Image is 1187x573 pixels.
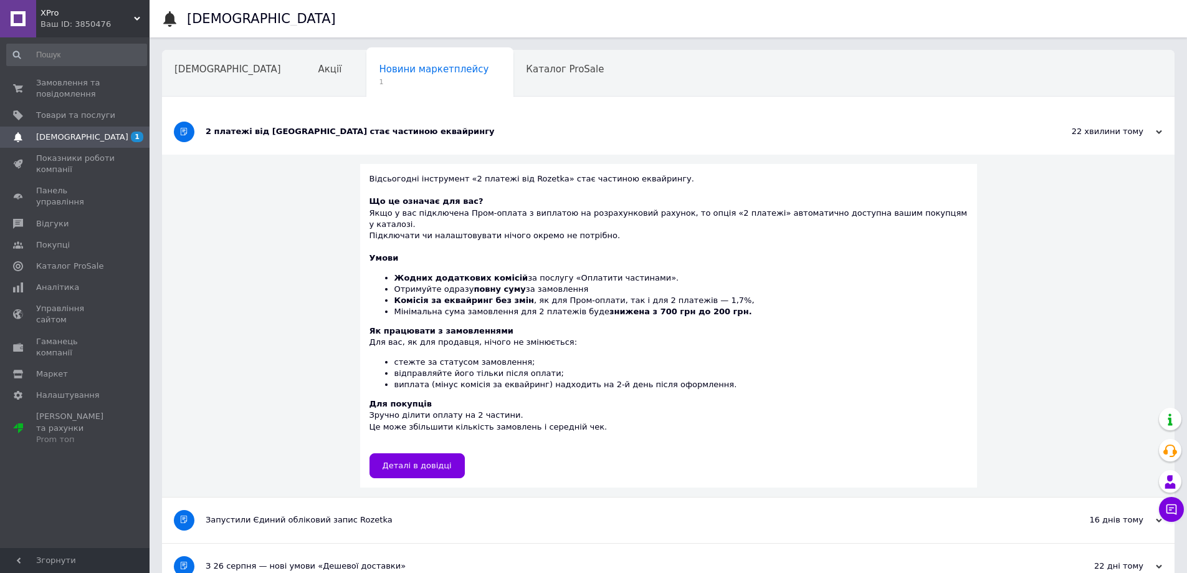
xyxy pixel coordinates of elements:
span: Каталог ProSale [526,64,604,75]
span: Новини маркетплейсу [379,64,489,75]
span: Гаманець компанії [36,336,115,359]
b: Комісія за еквайринг без змін [394,296,535,305]
b: Як працювати з замовленнями [369,326,513,335]
span: Відгуки [36,218,69,229]
input: Пошук [6,44,147,66]
li: Отримуйте одразу за замовлення [394,284,968,295]
a: Деталі в довідці [369,453,465,478]
span: XPro [41,7,134,19]
div: Для вас, як для продавця, нічого не змінюється: [369,325,968,390]
b: Жодних додаткових комісій [394,273,528,282]
li: Мінімальна сума замовлення для 2 платежів буде [394,306,968,317]
div: З 26 серпня — нові умови «Дешевої доставки» [206,561,1037,572]
li: за послугу «Оплатити частинами». [394,272,968,284]
span: 1 [379,77,489,87]
span: Управління сайтом [36,303,115,325]
span: Панель управління [36,185,115,208]
span: Маркет [36,368,68,380]
b: Умови [369,253,399,262]
div: 2 платежі від [GEOGRAPHIC_DATA] стає частиною еквайрингу [206,126,1037,137]
span: Налаштування [36,390,100,401]
span: Покупці [36,239,70,251]
b: Що це означає для вас? [369,196,484,206]
span: Товари та послуги [36,110,115,121]
h1: [DEMOGRAPHIC_DATA] [187,11,336,26]
span: [DEMOGRAPHIC_DATA] [36,132,128,143]
b: повну суму [474,284,525,294]
div: Ваш ID: 3850476 [41,19,150,30]
span: Показники роботи компанії [36,153,115,175]
div: 16 днів тому [1037,514,1162,526]
div: Запустили Єдиний обліковий запис Rozetka [206,514,1037,526]
div: Зручно ділити оплату на 2 частини. Це може збільшити кількість замовлень і середній чек. [369,398,968,444]
span: 1 [131,132,143,142]
div: 22 дні тому [1037,561,1162,572]
span: [PERSON_NAME] та рахунки [36,411,115,445]
b: Для покупців [369,399,432,408]
div: 22 хвилини тому [1037,126,1162,137]
button: Чат з покупцем [1159,497,1184,522]
div: Prom топ [36,434,115,445]
span: Замовлення та повідомлення [36,77,115,100]
li: відправляйте його тільки після оплати; [394,368,968,379]
b: знижена з 700 грн до 200 грн. [609,307,752,316]
div: Якщо у вас підключена Пром-оплата з виплатою на розрахунковий рахунок, то опція «2 платежі» автом... [369,196,968,241]
span: Деталі в довідці [383,461,452,470]
span: Каталог ProSale [36,261,103,272]
span: [DEMOGRAPHIC_DATA] [174,64,281,75]
span: Аналітика [36,282,79,293]
li: стежте за статусом замовлення; [394,357,968,368]
div: Відсьогодні інструмент «2 платежі від Rozetka» стає частиною еквайрингу. [369,173,968,196]
span: Акції [318,64,342,75]
li: виплата (мінус комісія за еквайринг) надходить на 2-й день після оформлення. [394,379,968,390]
li: , як для Пром-оплати, так і для 2 платежів — 1,7%, [394,295,968,306]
